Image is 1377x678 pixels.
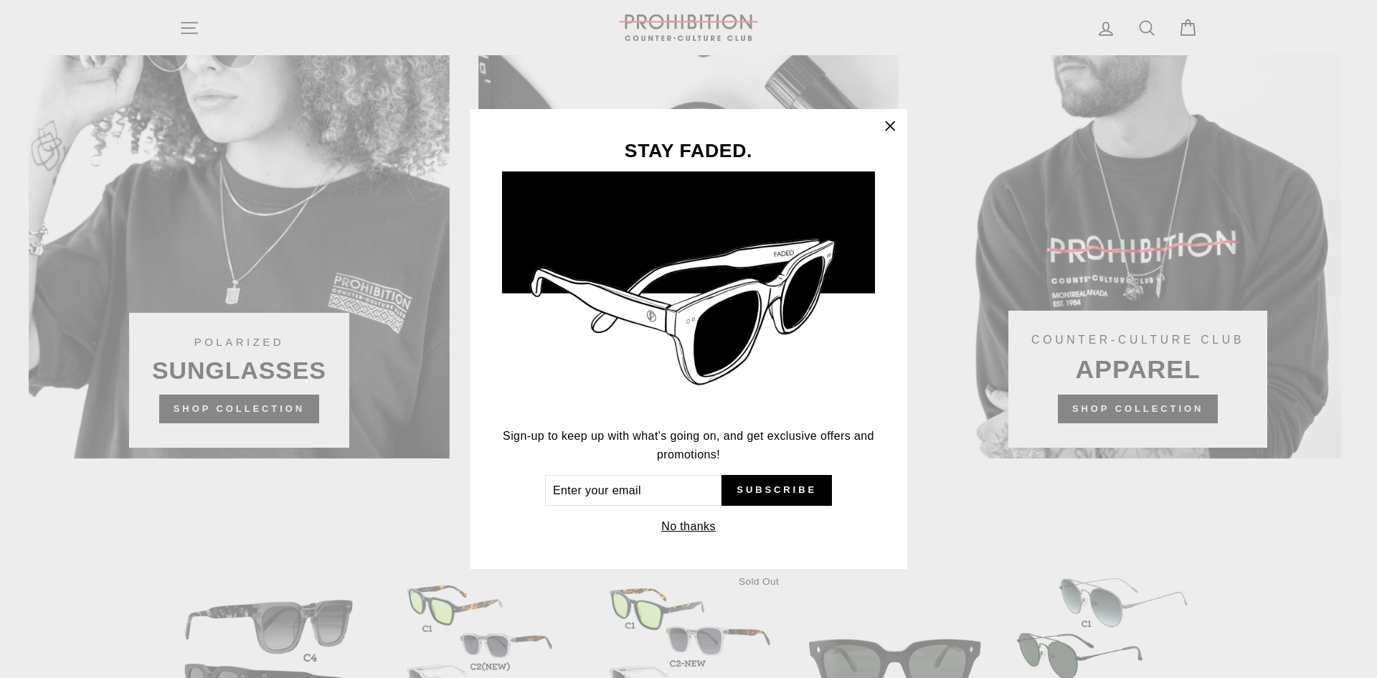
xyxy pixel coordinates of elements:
[721,475,832,507] button: Subscribe
[657,517,720,537] button: No thanks
[502,141,875,161] h3: STAY FADED.
[737,484,817,496] span: Subscribe
[502,427,875,463] p: Sign-up to keep up with what's going on, and get exclusive offers and promotions!
[545,475,721,507] input: Enter your email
